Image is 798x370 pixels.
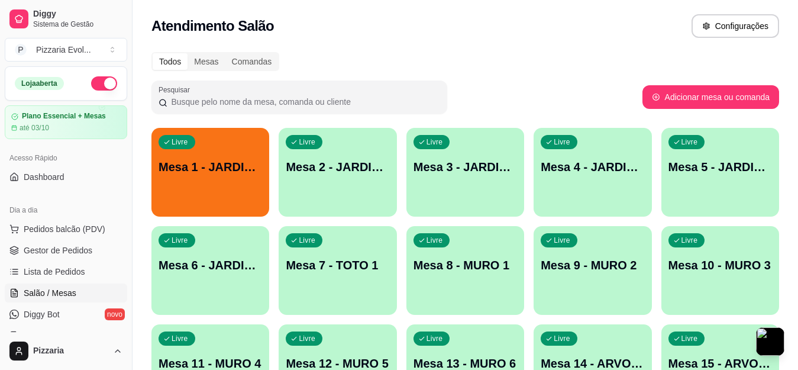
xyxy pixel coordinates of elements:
div: Todos [153,53,188,70]
article: até 03/10 [20,123,49,133]
p: Livre [172,334,188,343]
span: Diggy Bot [24,308,60,320]
p: Livre [172,236,188,245]
article: Plano Essencial + Mesas [22,112,106,121]
p: Mesa 4 - JARDIM 4 [541,159,644,175]
span: Lista de Pedidos [24,266,85,278]
button: Alterar Status [91,76,117,91]
button: Pedidos balcão (PDV) [5,220,127,239]
p: Livre [427,236,443,245]
p: Mesa 2 - JARDIM 2 [286,159,389,175]
p: Livre [299,236,315,245]
span: Dashboard [24,171,64,183]
button: LivreMesa 10 - MURO 3 [661,226,779,315]
p: Mesa 3 - JARDIM 3 [413,159,517,175]
p: Livre [172,137,188,147]
a: Gestor de Pedidos [5,241,127,260]
span: Gestor de Pedidos [24,244,92,256]
label: Pesquisar [159,85,194,95]
span: Sistema de Gestão [33,20,122,29]
a: Dashboard [5,168,127,186]
p: Livre [299,334,315,343]
p: Livre [299,137,315,147]
button: LivreMesa 4 - JARDIM 4 [534,128,651,217]
div: Acesso Rápido [5,149,127,168]
a: Salão / Mesas [5,284,127,303]
p: Mesa 9 - MURO 2 [541,257,644,274]
button: LivreMesa 5 - JARDIM 5 [661,128,779,217]
p: Mesa 8 - MURO 1 [413,257,517,274]
button: Pizzaria [5,337,127,365]
a: Diggy Botnovo [5,305,127,324]
p: Mesa 1 - JARDIM 1 [159,159,262,175]
h2: Atendimento Salão [151,17,274,36]
p: Livre [554,137,570,147]
button: LivreMesa 3 - JARDIM 3 [406,128,524,217]
p: Mesa 6 - JARDIM 6 [159,257,262,274]
button: LivreMesa 7 - TOTO 1 [279,226,396,315]
p: Mesa 7 - TOTO 1 [286,257,389,274]
p: Livre [554,236,570,245]
span: Pizzaria [33,346,108,356]
button: LivreMesa 2 - JARDIM 2 [279,128,396,217]
p: Livre [554,334,570,343]
button: Adicionar mesa ou comanda [642,85,779,109]
input: Pesquisar [167,96,440,108]
p: Livre [427,137,443,147]
a: KDS [5,326,127,345]
button: LivreMesa 9 - MURO 2 [534,226,651,315]
div: Loja aberta [15,77,64,90]
div: Mesas [188,53,225,70]
p: Livre [681,334,698,343]
div: Pizzaria Evol ... [36,44,91,56]
button: Select a team [5,38,127,62]
p: Livre [427,334,443,343]
a: DiggySistema de Gestão [5,5,127,33]
span: Pedidos balcão (PDV) [24,223,105,235]
span: P [15,44,27,56]
p: Mesa 10 - MURO 3 [668,257,772,274]
span: Diggy [33,9,122,20]
button: Configurações [692,14,779,38]
a: Lista de Pedidos [5,262,127,281]
div: Comandas [225,53,279,70]
p: Livre [681,137,698,147]
button: LivreMesa 1 - JARDIM 1 [151,128,269,217]
div: Dia a dia [5,201,127,220]
p: Mesa 5 - JARDIM 5 [668,159,772,175]
button: LivreMesa 8 - MURO 1 [406,226,524,315]
a: Plano Essencial + Mesasaté 03/10 [5,105,127,139]
span: Salão / Mesas [24,287,76,299]
button: LivreMesa 6 - JARDIM 6 [151,226,269,315]
p: Livre [681,236,698,245]
span: KDS [24,330,41,342]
